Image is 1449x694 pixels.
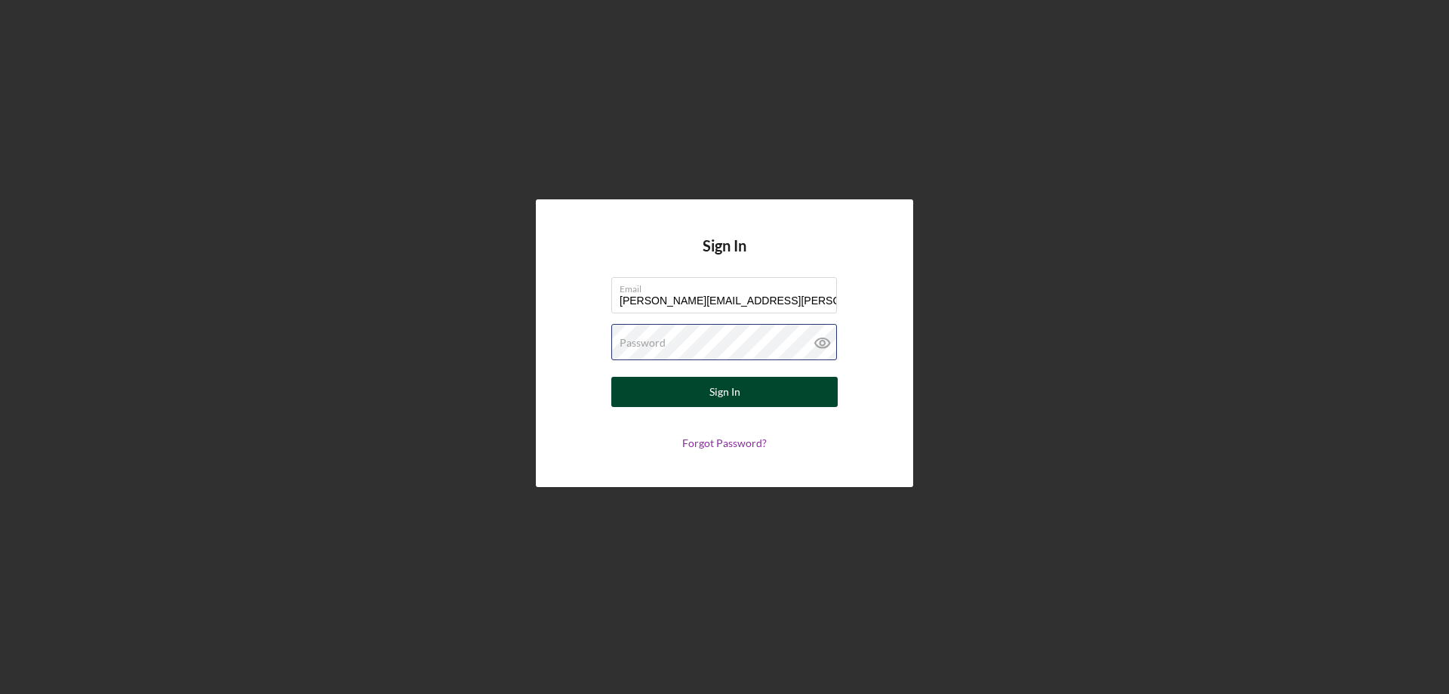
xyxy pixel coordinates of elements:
label: Email [620,278,837,295]
a: Forgot Password? [682,436,767,449]
div: Sign In [709,377,740,407]
button: Sign In [611,377,838,407]
h4: Sign In [703,237,746,277]
label: Password [620,337,666,349]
